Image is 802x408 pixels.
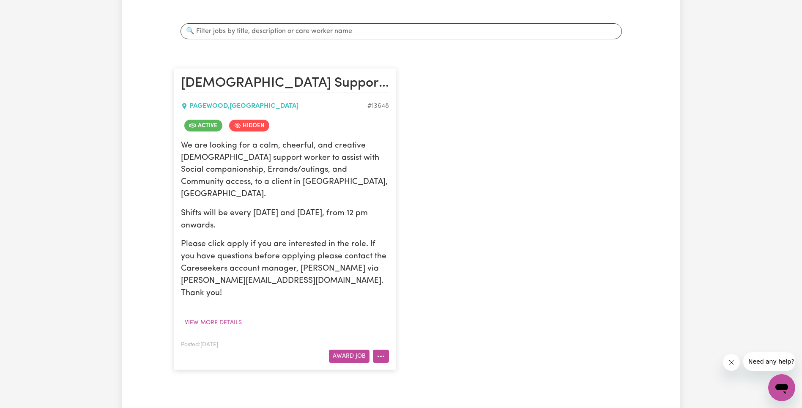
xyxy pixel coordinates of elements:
[181,75,389,92] h2: Male Support Worker Needed Every Monday and Wednesday In Pagewood, NSW
[181,238,389,299] p: Please click apply if you are interested in the role. If you have questions before applying pleas...
[329,350,370,363] button: Award Job
[367,101,389,111] div: Job ID #13648
[181,208,389,232] p: Shifts will be every [DATE] and [DATE], from 12 pm onwards.
[229,120,269,131] span: Job is hidden
[181,316,246,329] button: View more details
[768,374,795,401] iframe: Button to launch messaging window
[181,342,218,348] span: Posted: [DATE]
[743,352,795,371] iframe: Message from company
[181,140,389,201] p: We are looking for a calm, cheerful, and creative [DEMOGRAPHIC_DATA] support worker to assist wit...
[181,101,367,111] div: PAGEWOOD , [GEOGRAPHIC_DATA]
[373,350,389,363] button: More options
[723,354,740,371] iframe: Close message
[181,23,622,39] input: 🔍 Filter jobs by title, description or care worker name
[184,120,222,131] span: Job is active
